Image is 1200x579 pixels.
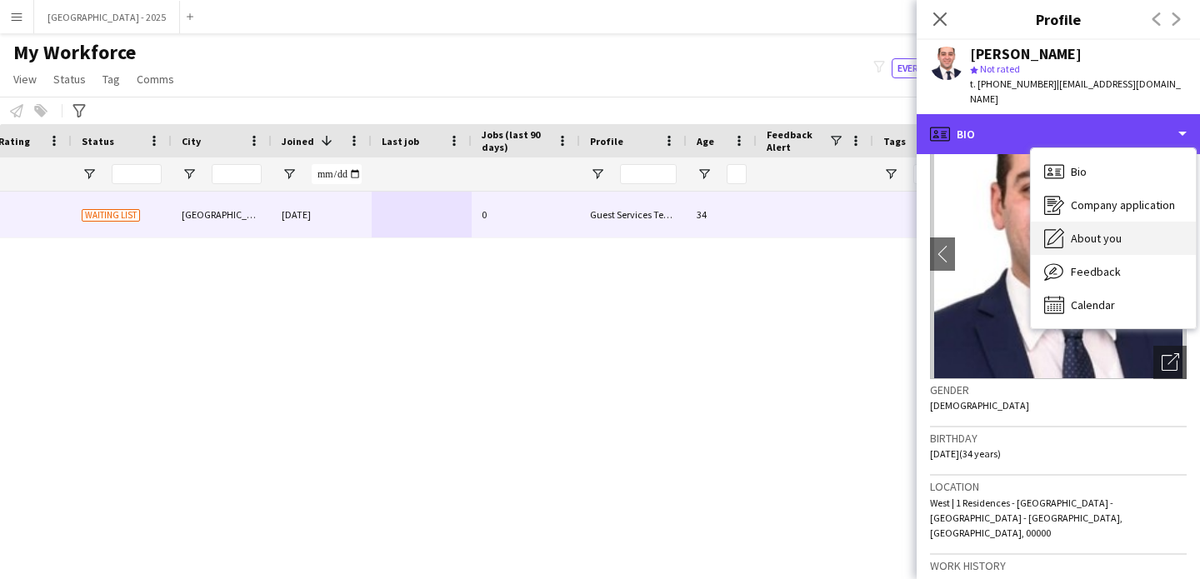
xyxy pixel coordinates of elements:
span: Status [53,72,86,87]
app-action-btn: Advanced filters [69,101,89,121]
div: Open photos pop-in [1153,346,1187,379]
span: Bio [1071,164,1087,179]
button: Open Filter Menu [883,167,898,182]
span: About you [1071,231,1122,246]
span: Tags [883,135,906,147]
h3: Profile [917,8,1200,30]
span: City [182,135,201,147]
a: Status [47,68,92,90]
span: Company application [1071,197,1175,212]
input: Age Filter Input [727,164,747,184]
div: 0 [472,192,580,237]
h3: Location [930,479,1187,494]
span: Last job [382,135,419,147]
a: View [7,68,43,90]
span: Status [82,135,114,147]
span: West | 1 Residences - [GEOGRAPHIC_DATA] - [GEOGRAPHIC_DATA] - [GEOGRAPHIC_DATA], [GEOGRAPHIC_DATA... [930,497,1122,539]
div: Bio [917,114,1200,154]
button: Everyone12,929 [892,58,980,78]
div: 34 [687,192,757,237]
div: About you [1031,222,1196,255]
div: [PERSON_NAME] [970,47,1082,62]
span: Joined [282,135,314,147]
button: Open Filter Menu [282,167,297,182]
span: Comms [137,72,174,87]
input: Profile Filter Input [620,164,677,184]
button: Open Filter Menu [182,167,197,182]
div: Calendar [1031,288,1196,322]
span: Age [697,135,714,147]
span: t. [PHONE_NUMBER] [970,77,1057,90]
h3: Gender [930,382,1187,397]
div: [GEOGRAPHIC_DATA] [172,192,272,237]
span: View [13,72,37,87]
div: Bio [1031,155,1196,188]
button: Open Filter Menu [590,167,605,182]
a: Comms [130,68,181,90]
button: Open Filter Menu [697,167,712,182]
span: [DATE] (34 years) [930,447,1001,460]
span: Tag [102,72,120,87]
span: [DEMOGRAPHIC_DATA] [930,399,1029,412]
button: [GEOGRAPHIC_DATA] - 2025 [34,1,180,33]
input: Tags Filter Input [913,164,963,184]
div: Feedback [1031,255,1196,288]
input: Joined Filter Input [312,164,362,184]
button: Open Filter Menu [82,167,97,182]
a: Tag [96,68,127,90]
h3: Birthday [930,431,1187,446]
span: Calendar [1071,297,1115,312]
span: Not rated [980,62,1020,75]
div: Guest Services Team [580,192,687,237]
span: Waiting list [82,209,140,222]
span: My Workforce [13,40,136,65]
h3: Work history [930,558,1187,573]
div: [DATE] [272,192,372,237]
span: Profile [590,135,623,147]
span: Feedback [1071,264,1121,279]
span: Feedback Alert [767,128,828,153]
input: Status Filter Input [112,164,162,184]
span: Jobs (last 90 days) [482,128,550,153]
div: Company application [1031,188,1196,222]
input: City Filter Input [212,164,262,184]
span: | [EMAIL_ADDRESS][DOMAIN_NAME] [970,77,1181,105]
